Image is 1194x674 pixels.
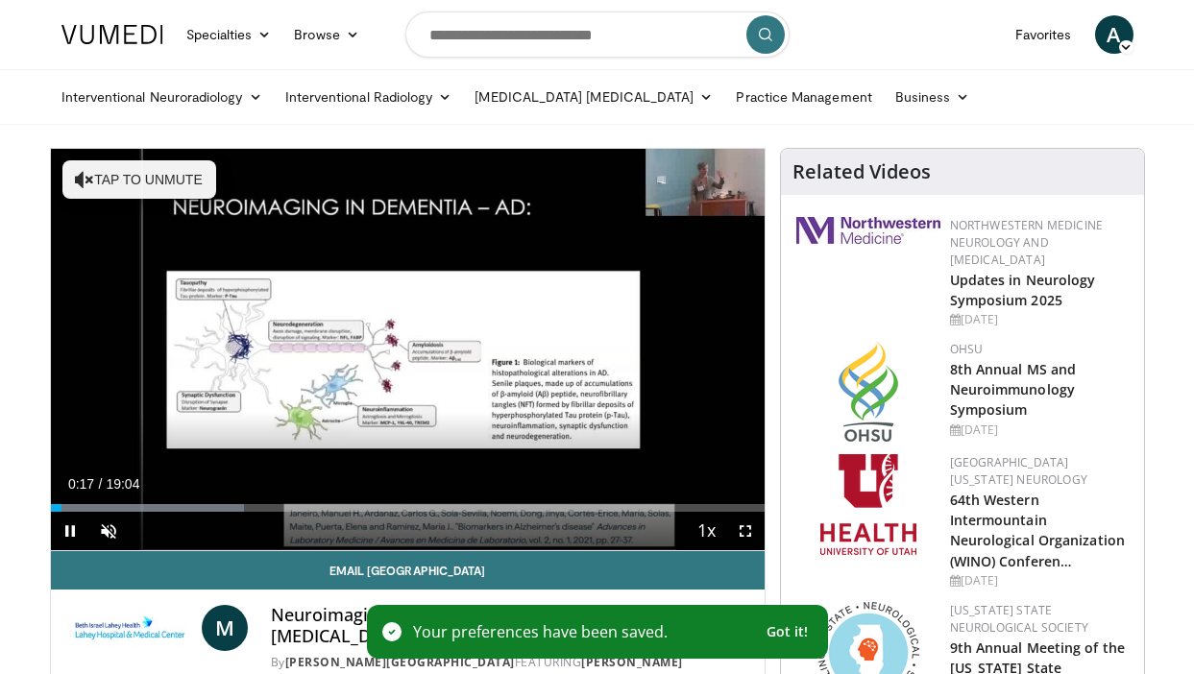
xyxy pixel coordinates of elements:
span: 19:04 [106,476,139,492]
img: f6362829-b0a3-407d-a044-59546adfd345.png.150x105_q85_autocrop_double_scale_upscale_version-0.2.png [820,454,916,555]
a: Interventional Neuroradiology [50,78,274,116]
input: Search topics, interventions [405,12,790,58]
a: M [202,605,248,651]
a: Practice Management [724,78,883,116]
a: 8th Annual MS and Neuroimmunology Symposium [950,360,1077,419]
img: Lahey Hospital & Medical Center [66,605,194,651]
a: [PERSON_NAME][GEOGRAPHIC_DATA] [285,654,515,670]
a: Northwestern Medicine Neurology and [MEDICAL_DATA] [950,217,1104,268]
div: By FEATURING [271,654,749,671]
a: OHSU [950,341,984,357]
a: Interventional Radiology [274,78,464,116]
a: Business [884,78,982,116]
a: Updates in Neurology Symposium 2025 [950,271,1096,309]
h4: Neuroimaging in [MEDICAL_DATA]: More Than Typical [MEDICAL_DATA] [271,605,749,646]
button: Tap to unmute [62,160,216,199]
div: [DATE] [950,572,1129,590]
span: Got it! [767,623,809,640]
a: 64th Western Intermountain Neurological Organization (WINO) Conferen… [950,491,1126,569]
span: / [99,476,103,492]
div: [DATE] [950,311,1129,328]
button: Unmute [89,512,128,550]
img: da959c7f-65a6-4fcf-a939-c8c702e0a770.png.150x105_q85_autocrop_double_scale_upscale_version-0.2.png [839,341,898,442]
a: Email [GEOGRAPHIC_DATA] [51,551,765,590]
button: Pause [51,512,89,550]
img: 2a462fb6-9365-492a-ac79-3166a6f924d8.png.150x105_q85_autocrop_double_scale_upscale_version-0.2.jpg [796,217,940,244]
span: 0:17 [68,476,94,492]
h4: Related Videos [792,160,931,183]
a: [US_STATE] State Neurological Society [950,602,1088,636]
div: [DATE] [950,421,1129,439]
img: VuMedi Logo [61,25,163,44]
a: Browse [282,15,371,54]
video-js: Video Player [51,149,765,551]
a: Specialties [175,15,283,54]
a: A [1095,15,1133,54]
a: Favorites [1004,15,1084,54]
button: Playback Rate [688,512,726,550]
div: Progress Bar [51,504,765,512]
a: [GEOGRAPHIC_DATA][US_STATE] Neurology [950,454,1087,488]
p: Your preferences have been saved. [413,620,668,643]
a: [MEDICAL_DATA] [MEDICAL_DATA] [463,78,724,116]
a: [PERSON_NAME] [581,654,683,670]
button: Fullscreen [726,512,765,550]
